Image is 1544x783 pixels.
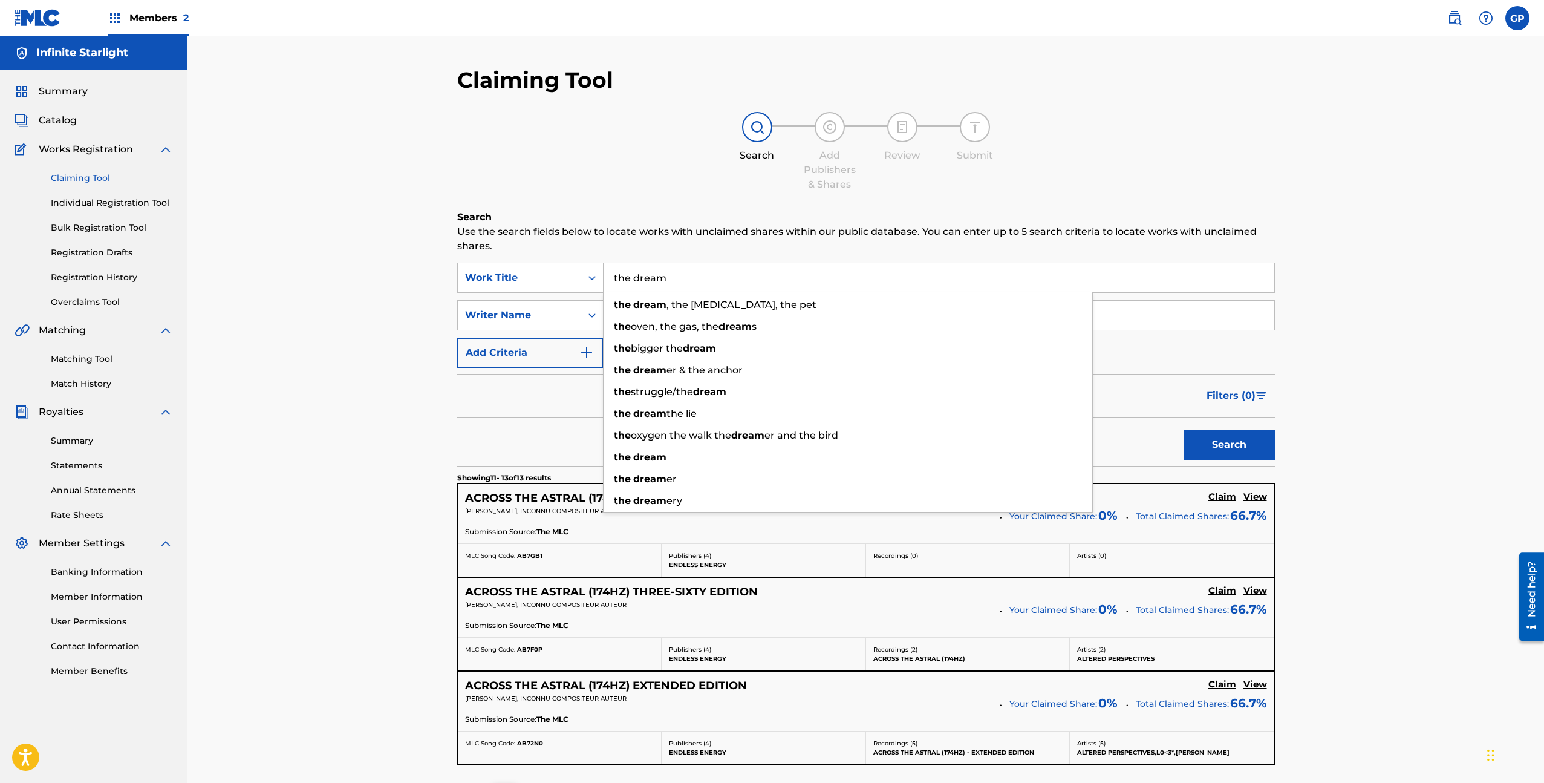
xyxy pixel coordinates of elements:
[457,263,1275,466] form: Search Form
[51,246,173,259] a: Registration Drafts
[666,408,697,419] span: the lie
[968,120,982,134] img: step indicator icon for Submit
[873,739,1063,748] p: Recordings ( 5 )
[1098,506,1118,525] span: 0 %
[465,552,515,560] span: MLC Song Code:
[465,714,536,725] span: Submission Source:
[15,405,29,419] img: Royalties
[1009,604,1097,617] span: Your Claimed Share:
[15,113,77,128] a: CatalogCatalog
[731,430,764,441] strong: dream
[669,748,858,757] p: ENDLESS ENERGY
[633,408,666,419] strong: dream
[666,495,682,506] span: ery
[465,507,627,515] span: [PERSON_NAME], INCONNU COMPOSITEUR AUTEUR
[39,405,83,419] span: Royalties
[158,405,173,419] img: expand
[39,142,133,157] span: Works Registration
[1009,510,1097,523] span: Your Claimed Share:
[465,695,627,703] span: [PERSON_NAME], INCONNU COMPOSITEUR AUTEUR
[666,473,677,485] span: er
[631,342,683,354] span: bigger the
[465,646,515,654] span: MLC Song Code:
[1208,679,1236,690] h5: Claim
[129,11,189,25] span: Members
[457,473,551,483] p: Showing 11 - 13 of 13 results
[1243,585,1267,597] h5: View
[51,434,173,447] a: Summary
[1474,6,1498,30] div: Help
[1256,392,1266,399] img: filter
[1136,698,1229,709] span: Total Claimed Shares:
[51,353,173,365] a: Matching Tool
[51,591,173,603] a: Member Information
[51,197,173,209] a: Individual Registration Tool
[872,148,933,163] div: Review
[683,342,716,354] strong: dream
[631,386,693,398] span: struggle/the
[1479,11,1493,25] img: help
[1243,491,1267,505] a: View
[465,491,705,505] h5: ACROSS THE ASTRAL (174HZ) 360 EDITION
[1447,11,1462,25] img: search
[614,386,631,398] strong: the
[1230,694,1267,712] span: 66.7 %
[183,12,189,24] span: 2
[1136,511,1229,522] span: Total Claimed Shares:
[614,342,631,354] strong: the
[51,484,173,497] a: Annual Statements
[465,270,574,285] div: Work Title
[693,386,726,398] strong: dream
[15,9,61,27] img: MLC Logo
[614,451,631,463] strong: the
[752,321,757,332] span: s
[614,408,631,419] strong: the
[945,148,1005,163] div: Submit
[15,84,29,99] img: Summary
[764,430,838,441] span: er and the bird
[1230,600,1267,618] span: 66.7 %
[614,473,631,485] strong: the
[465,526,536,537] span: Submission Source:
[873,654,1063,663] p: ACROSS THE ASTRAL (174HZ)
[631,321,718,332] span: oven, the gas, the
[669,739,858,748] p: Publishers ( 4 )
[669,645,858,654] p: Publishers ( 4 )
[51,459,173,472] a: Statements
[1442,6,1467,30] a: Public Search
[614,430,631,441] strong: the
[457,338,604,368] button: Add Criteria
[633,451,666,463] strong: dream
[1208,585,1236,597] h5: Claim
[536,526,568,537] span: The MLC
[1510,548,1544,646] iframe: Resource Center
[51,378,173,390] a: Match History
[51,566,173,578] a: Banking Information
[465,739,515,747] span: MLC Song Code:
[1243,679,1267,690] h5: View
[15,536,29,551] img: Member Settings
[1009,698,1097,710] span: Your Claimed Share:
[873,645,1063,654] p: Recordings ( 2 )
[39,323,86,338] span: Matching
[15,46,29,61] img: Accounts
[750,120,764,134] img: step indicator icon for Search
[1077,551,1267,560] p: Artists ( 0 )
[51,296,173,309] a: Overclaims Tool
[1184,430,1275,460] button: Search
[633,473,666,485] strong: dream
[39,113,77,128] span: Catalog
[15,84,88,99] a: SummarySummary
[1243,679,1267,692] a: View
[465,601,627,609] span: [PERSON_NAME], INCONNU COMPOSITEUR AUTEUR
[39,536,125,551] span: Member Settings
[1077,748,1267,757] p: ALTERED PERSPECTIVES,L0<3*,[PERSON_NAME]
[1487,737,1494,773] div: Drag
[614,299,631,310] strong: the
[15,113,29,128] img: Catalog
[158,323,173,338] img: expand
[1484,725,1544,783] iframe: Chat Widget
